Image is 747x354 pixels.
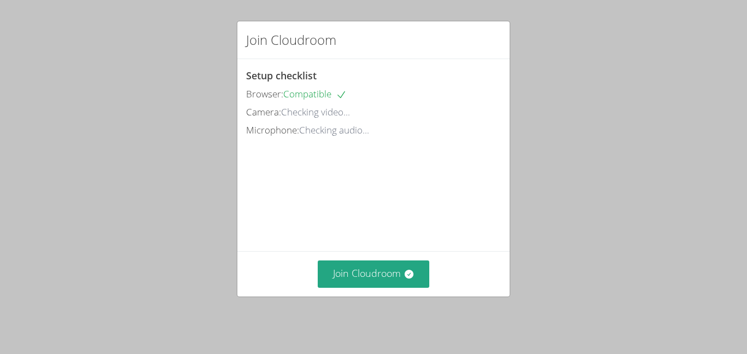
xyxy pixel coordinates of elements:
[246,88,283,100] span: Browser:
[246,124,299,136] span: Microphone:
[318,260,430,287] button: Join Cloudroom
[283,88,347,100] span: Compatible
[246,106,281,118] span: Camera:
[246,69,317,82] span: Setup checklist
[246,30,336,50] h2: Join Cloudroom
[281,106,350,118] span: Checking video...
[299,124,369,136] span: Checking audio...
